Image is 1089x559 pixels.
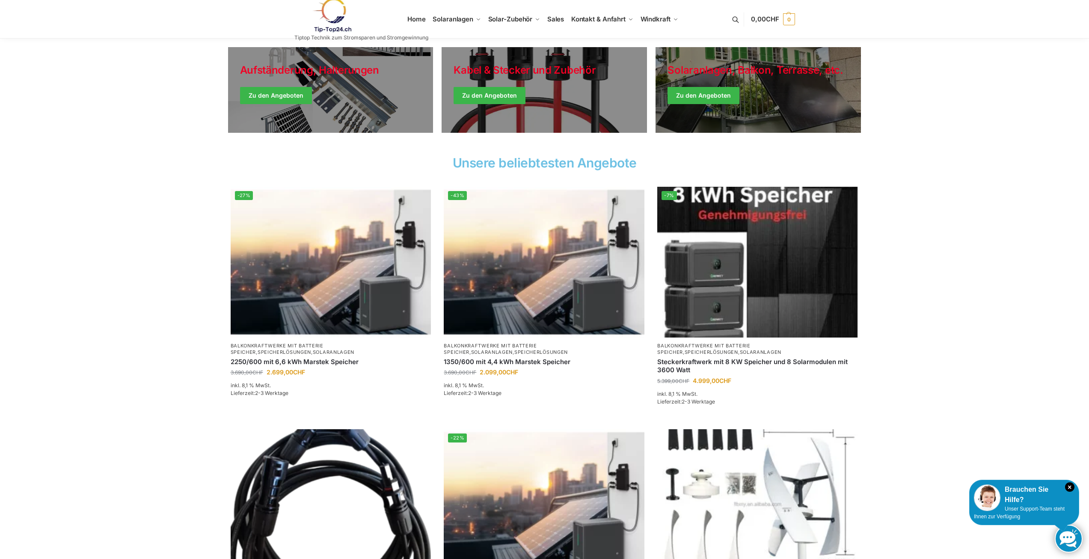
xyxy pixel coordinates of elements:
p: inkl. 8,1 % MwSt. [444,382,644,389]
span: 0 [783,13,795,25]
span: Unser Support-Team steht Ihnen zur Verfügung [974,506,1065,520]
a: Holiday Style [228,47,433,133]
a: Speicherlösungen [685,349,738,355]
p: , , [444,343,644,356]
bdi: 2.099,00 [480,368,518,376]
a: Speicherlösungen [514,349,568,355]
span: CHF [506,368,518,376]
span: Kontakt & Anfahrt [571,15,626,23]
p: inkl. 8,1 % MwSt. [657,390,858,398]
a: Solaranlagen [740,349,781,355]
span: CHF [252,369,263,376]
i: Schließen [1065,482,1074,492]
p: , , [657,343,858,356]
span: Lieferzeit: [444,390,501,396]
img: Home 5 [444,187,644,338]
a: -7%Steckerkraftwerk mit 8 KW Speicher und 8 Solarmodulen mit 3600 Watt [657,187,858,338]
a: Solaranlagen [471,349,513,355]
div: Brauchen Sie Hilfe? [974,484,1074,505]
p: inkl. 8,1 % MwSt. [231,382,431,389]
a: 2250/600 mit 6,6 kWh Marstek Speicher [231,358,431,366]
span: CHF [766,15,779,23]
a: Steckerkraftwerk mit 8 KW Speicher und 8 Solarmodulen mit 3600 Watt [657,358,858,374]
a: Holiday Style [442,47,647,133]
span: CHF [293,368,305,376]
img: Home 7 [657,187,858,338]
span: Solar-Zubehör [488,15,533,23]
p: Tiptop Technik zum Stromsparen und Stromgewinnung [294,35,428,40]
a: 0,00CHF 0 [751,6,795,32]
bdi: 2.699,00 [267,368,305,376]
a: Balkonkraftwerke mit Batterie Speicher [231,343,323,355]
a: -43%Balkonkraftwerk mit Marstek Speicher [444,187,644,338]
bdi: 3.690,00 [444,369,476,376]
span: Windkraft [641,15,671,23]
span: Sales [547,15,564,23]
span: 2-3 Werktage [682,398,715,405]
p: , , [231,343,431,356]
span: 0,00 [751,15,779,23]
a: Balkonkraftwerke mit Batterie Speicher [657,343,750,355]
img: Home 5 [231,187,431,338]
bdi: 3.690,00 [231,369,263,376]
a: -27%Balkonkraftwerk mit Marstek Speicher [231,187,431,338]
span: Solaranlagen [433,15,473,23]
img: Customer service [974,484,1000,511]
h2: Unsere beliebtesten Angebote [228,156,861,169]
a: Balkonkraftwerke mit Batterie Speicher [444,343,537,355]
a: Speicherlösungen [258,349,311,355]
span: 2-3 Werktage [255,390,288,396]
span: CHF [719,377,731,384]
a: 1350/600 mit 4,4 kWh Marstek Speicher [444,358,644,366]
span: Lieferzeit: [657,398,715,405]
span: CHF [679,378,689,384]
span: Lieferzeit: [231,390,288,396]
a: Solaranlagen [313,349,354,355]
span: CHF [466,369,476,376]
bdi: 4.999,00 [693,377,731,384]
span: 2-3 Werktage [468,390,501,396]
bdi: 5.399,00 [657,378,689,384]
a: Winter Jackets [656,47,861,133]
